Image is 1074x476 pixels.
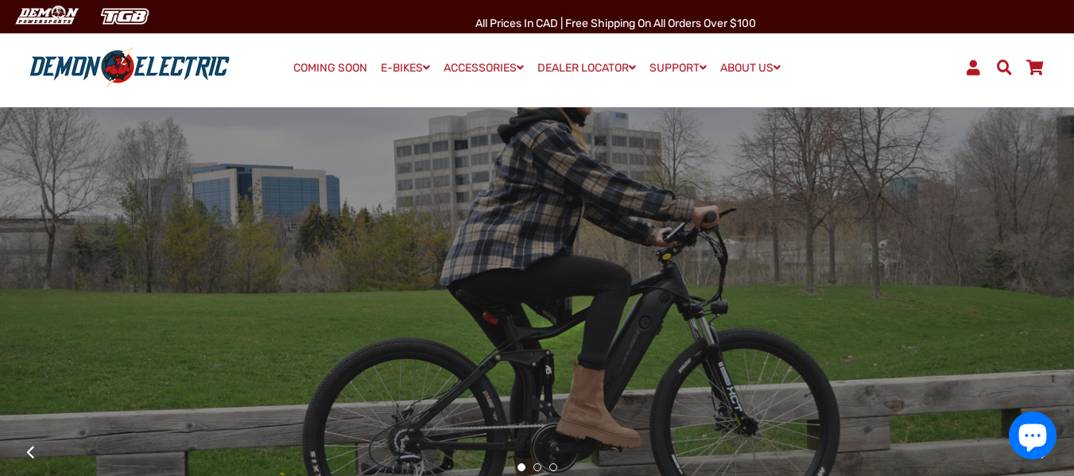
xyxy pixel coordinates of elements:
img: TGB Canada [92,3,157,29]
button: 2 of 3 [533,463,541,471]
a: DEALER LOCATOR [532,56,642,79]
inbox-online-store-chat: Shopify online store chat [1004,412,1061,463]
a: COMING SOON [288,57,373,79]
button: 3 of 3 [549,463,557,471]
a: ACCESSORIES [438,56,529,79]
img: Demon Electric [8,3,84,29]
a: E-BIKES [375,56,436,79]
img: Demon Electric logo [24,47,235,88]
a: SUPPORT [644,56,712,79]
a: ABOUT US [715,56,786,79]
span: All Prices in CAD | Free shipping on all orders over $100 [475,17,756,30]
button: 1 of 3 [518,463,525,471]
